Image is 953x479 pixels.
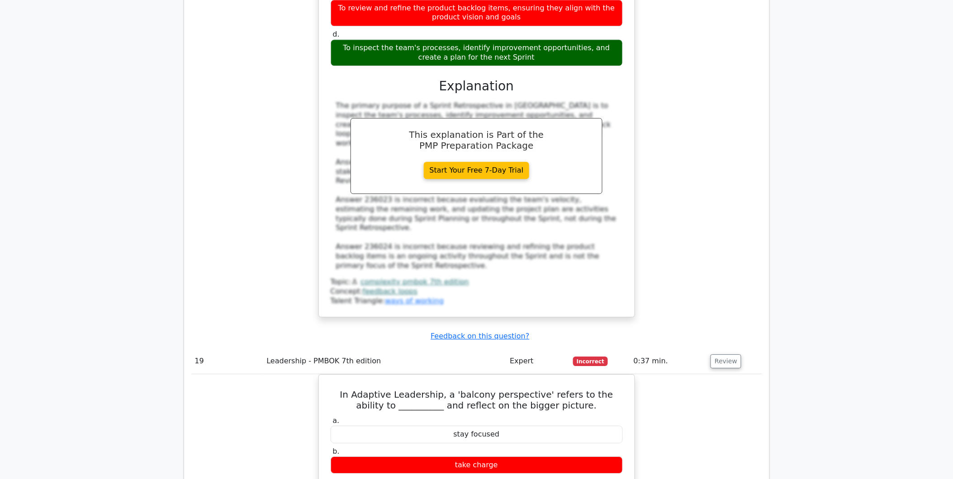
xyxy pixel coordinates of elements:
div: take charge [331,456,623,474]
div: Topic: [331,277,623,287]
a: feedback loops [363,287,417,296]
a: complexity pmbok 7th edition [360,277,469,286]
div: The primary purpose of a Sprint Retrospective in [GEOGRAPHIC_DATA] is to inspect the team's proce... [336,101,617,270]
a: Start Your Free 7-Day Trial [424,162,530,179]
h5: In Adaptive Leadership, a 'balcony perspective' refers to the ability to __________ and reflect o... [330,389,624,411]
span: d. [333,30,340,38]
div: To inspect the team's processes, identify improvement opportunities, and create a plan for the ne... [331,39,623,66]
span: Incorrect [573,357,608,366]
a: Feedback on this question? [431,332,529,340]
td: Leadership - PMBOK 7th edition [263,348,506,374]
a: ways of working [385,296,444,305]
div: Concept: [331,287,623,296]
div: Talent Triangle: [331,277,623,305]
td: Expert [506,348,569,374]
button: Review [711,354,741,368]
h3: Explanation [336,79,617,94]
span: b. [333,447,340,456]
div: stay focused [331,426,623,443]
span: a. [333,416,340,425]
td: 0:37 min. [630,348,707,374]
td: 19 [191,348,263,374]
